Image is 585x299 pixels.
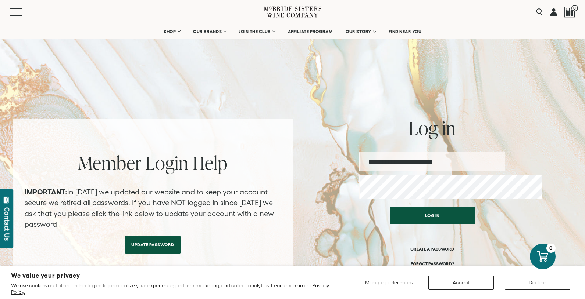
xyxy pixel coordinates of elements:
[188,24,231,39] a: OUR BRANDS
[288,29,333,34] span: AFFILIATE PROGRAM
[411,261,454,266] a: FORGOT PASSWORD?
[410,246,454,261] a: CREATE A PASSWORD
[25,187,281,230] p: In [DATE] we updated our website and to keep your account secure we retired all passwords. If you...
[234,24,279,39] a: JOIN THE CLUB
[11,273,332,279] h2: We value your privacy
[125,236,181,254] a: Update Password
[341,24,380,39] a: OUR STORY
[346,29,371,34] span: OUR STORY
[11,282,332,295] p: We use cookies and other technologies to personalize your experience, perform marketing, and coll...
[389,29,422,34] span: FIND NEAR YOU
[25,188,67,196] strong: IMPORTANT:
[384,24,427,39] a: FIND NEAR YOU
[359,119,505,137] h2: Log in
[164,29,176,34] span: SHOP
[365,280,413,285] span: Manage preferences
[571,5,578,11] span: 0
[193,29,222,34] span: OUR BRANDS
[10,8,36,16] button: Mobile Menu Trigger
[546,244,556,253] div: 0
[239,29,271,34] span: JOIN THE CLUB
[361,276,417,290] button: Manage preferences
[3,207,11,241] div: Contact Us
[283,24,338,39] a: AFFILIATE PROGRAM
[428,276,494,290] button: Accept
[11,282,329,295] a: Privacy Policy.
[25,154,281,172] h2: Member Login Help
[390,207,475,224] button: Log in
[159,24,185,39] a: SHOP
[505,276,570,290] button: Decline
